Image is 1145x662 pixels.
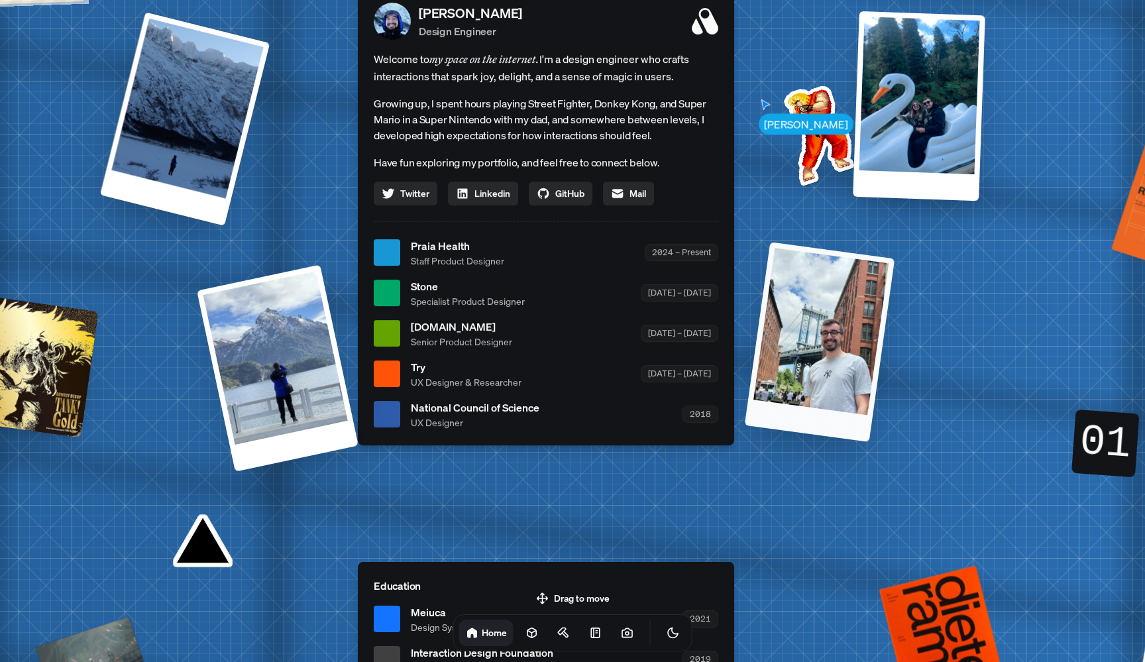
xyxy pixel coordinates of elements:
span: Stone [411,278,525,294]
span: Interaction Design Foundation [411,645,553,661]
span: Praia Health [411,238,504,254]
div: 2018 [682,406,718,423]
a: Twitter [374,182,437,205]
div: [DATE] – [DATE] [641,366,718,382]
span: UX Designer & Researcher [411,375,521,389]
div: 2024 – Present [645,245,718,261]
p: [PERSON_NAME] [419,3,522,23]
p: Growing up, I spent hours playing Street Fighter, Donkey Kong, and Super Mario in a Super Nintend... [374,95,718,143]
span: Twitter [400,186,429,200]
span: National Council of Science [411,400,539,415]
em: my space on the internet. [429,52,539,66]
p: Design Engineer [419,23,522,39]
span: UX Designer [411,415,539,429]
a: GitHub [529,182,592,205]
a: Home [459,620,514,646]
span: Design System & Ops [411,620,500,634]
p: Have fun exploring my portfolio, and feel free to connect below. [374,154,718,171]
span: [DOMAIN_NAME] [411,319,512,335]
h1: Home [482,626,507,639]
button: Toggle Theme [660,620,686,646]
img: Profile example [749,66,883,199]
p: Education [374,578,718,594]
span: Meiuca [411,604,500,620]
span: Linkedin [474,186,510,200]
a: Linkedin [448,182,518,205]
span: GitHub [555,186,584,200]
img: Profile Picture [374,3,411,40]
span: Mail [629,186,646,200]
div: [DATE] – [DATE] [641,325,718,342]
a: Mail [603,182,654,205]
span: Welcome to I'm a design engineer who crafts interactions that spark joy, delight, and a sense of ... [374,50,718,85]
div: [DATE] – [DATE] [641,285,718,302]
span: Staff Product Designer [411,254,504,268]
span: Try [411,359,521,375]
span: Specialist Product Designer [411,294,525,308]
span: Senior Product Designer [411,335,512,349]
